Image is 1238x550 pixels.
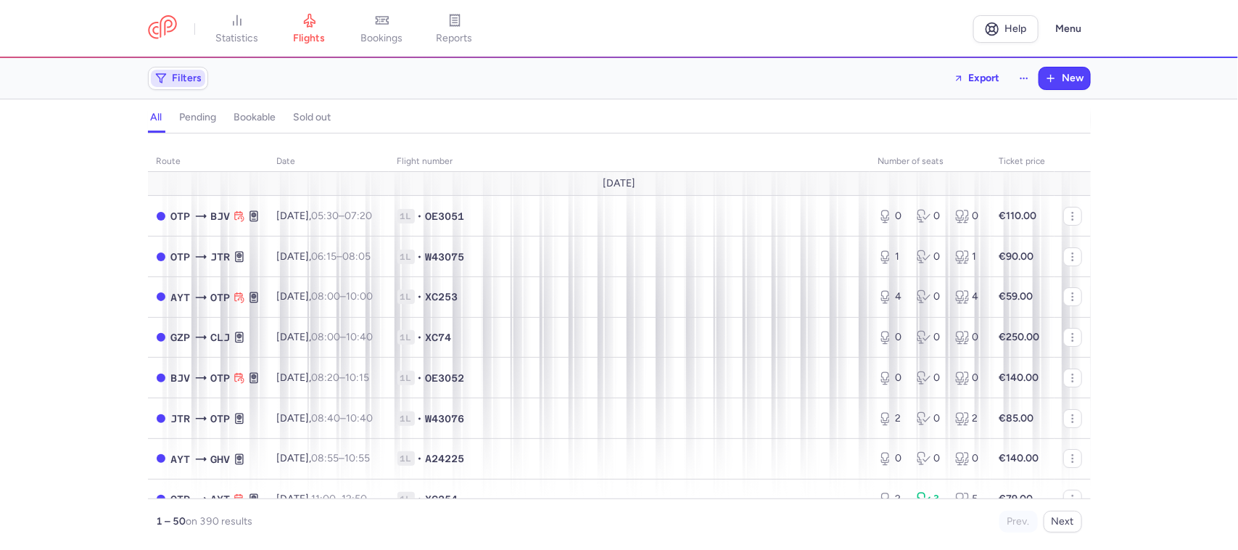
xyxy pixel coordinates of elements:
[345,210,373,222] time: 07:20
[917,411,944,426] div: 0
[969,73,1000,83] span: Export
[312,452,339,464] time: 08:55
[603,178,635,189] span: [DATE]
[397,290,415,304] span: 1L
[347,412,374,424] time: 10:40
[397,209,415,223] span: 1L
[418,411,423,426] span: •
[312,210,373,222] span: –
[917,451,944,466] div: 0
[312,372,340,384] time: 08:20
[878,411,905,426] div: 2
[268,151,389,173] th: date
[312,331,341,343] time: 08:00
[999,331,1040,343] strong: €250.00
[418,250,423,264] span: •
[1044,511,1082,533] button: Next
[917,330,944,345] div: 0
[171,411,191,427] span: Santorini (Thira), Santorin, Greece
[171,491,191,507] span: OTP
[418,290,423,304] span: •
[157,454,165,463] span: CLOSED
[171,290,191,305] span: AYT
[1062,73,1084,84] span: New
[991,151,1055,173] th: Ticket price
[186,515,253,528] span: on 390 results
[347,331,374,343] time: 10:40
[426,451,465,466] span: A24225
[294,32,326,45] span: flights
[426,209,465,223] span: OE3051
[211,491,231,507] span: AYT
[999,511,1038,533] button: Prev.
[418,371,423,385] span: •
[878,250,905,264] div: 1
[277,412,374,424] span: [DATE],
[389,151,870,173] th: Flight number
[345,452,371,464] time: 10:55
[277,331,374,343] span: [DATE],
[157,333,165,342] span: CLOSED
[211,249,231,265] span: Santorini (Thira), Santorin, Greece
[180,111,217,124] h4: pending
[955,250,982,264] div: 1
[342,493,368,505] time: 12:50
[312,493,337,505] time: 11:00
[955,451,982,466] div: 0
[955,330,982,345] div: 0
[277,290,374,303] span: [DATE],
[277,210,373,222] span: [DATE],
[955,209,982,223] div: 0
[999,210,1037,222] strong: €110.00
[944,67,1010,90] button: Export
[157,374,165,382] span: CLOSED
[1047,15,1091,43] button: Menu
[157,515,186,528] strong: 1 – 50
[312,452,371,464] span: –
[418,209,423,223] span: •
[418,330,423,345] span: •
[999,250,1034,263] strong: €90.00
[171,249,191,265] span: OTP
[418,492,423,506] span: •
[917,492,944,506] div: 3
[418,451,423,466] span: •
[397,371,415,385] span: 1L
[201,13,273,45] a: statistics
[878,492,905,506] div: 2
[999,493,1033,505] strong: €79.00
[999,290,1033,303] strong: €59.00
[211,411,231,427] span: Henri Coanda International, Bucharest, Romania
[312,250,371,263] span: –
[312,250,337,263] time: 06:15
[157,495,165,504] span: CLOSED
[397,330,415,345] span: 1L
[312,412,341,424] time: 08:40
[343,250,371,263] time: 08:05
[878,290,905,304] div: 4
[999,372,1039,384] strong: €140.00
[273,13,346,45] a: flights
[312,210,339,222] time: 05:30
[1004,23,1026,34] span: Help
[157,292,165,301] span: CLOSED
[1039,67,1090,89] button: New
[171,370,191,386] span: Milas, Bodrum, Turkey
[878,451,905,466] div: 0
[171,451,191,467] span: AYT
[277,250,371,263] span: [DATE],
[999,452,1039,464] strong: €140.00
[418,13,491,45] a: reports
[397,492,415,506] span: 1L
[312,493,368,505] span: –
[397,250,415,264] span: 1L
[234,111,276,124] h4: bookable
[346,13,418,45] a: bookings
[955,411,982,426] div: 2
[171,329,191,345] span: Gazipasa Alanya, Gazipasa, Turkey
[294,111,331,124] h4: sold out
[149,67,207,89] button: Filters
[397,411,415,426] span: 1L
[211,290,231,305] span: OTP
[211,370,231,386] span: OTP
